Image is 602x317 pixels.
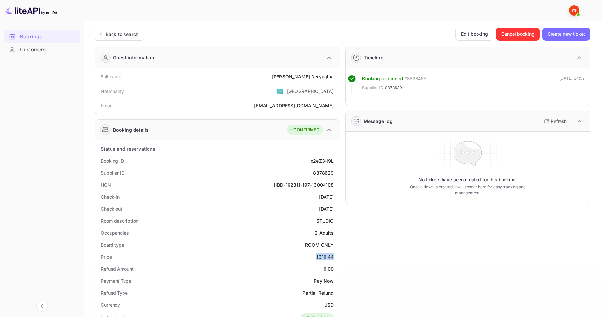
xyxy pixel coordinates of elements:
ya-tr-span: Guest information [113,54,155,61]
div: [DATE] [319,205,334,212]
ya-tr-span: Check-in [101,194,120,200]
ya-tr-span: Board type [101,242,124,248]
ya-tr-span: Check out [101,206,122,212]
ya-tr-span: [DATE] 14:59 [559,76,585,81]
ya-tr-span: Edit booking [461,30,488,38]
ya-tr-span: Occupancies [101,230,129,236]
ya-tr-span: USD [324,302,334,308]
ya-tr-span: Back to search [106,31,138,37]
ya-tr-span: STUDIO [316,218,334,224]
ya-tr-span: Message log [364,118,393,124]
ya-tr-span: [GEOGRAPHIC_DATA] [287,88,334,94]
div: Bookings [4,30,80,43]
ya-tr-span: Booking ID [101,158,124,164]
ya-tr-span: Customers [20,46,46,53]
ya-tr-span: Refresh [551,118,567,124]
div: # 3898485 [404,75,426,83]
button: Create new ticket [542,28,590,41]
ya-tr-span: HCN [101,182,111,188]
button: Cancel booking [496,28,540,41]
div: 8878629 [313,170,334,176]
ya-tr-span: Cancel booking [501,30,535,38]
button: Collapse navigation [36,300,48,312]
ya-tr-span: Supplier ID [101,170,124,176]
ya-tr-span: [EMAIL_ADDRESS][DOMAIN_NAME] [254,103,334,108]
a: Bookings [4,30,80,42]
ya-tr-span: Full name [101,74,121,79]
ya-tr-span: Once a ticket is created, it will appear here for easy tracking and management. [402,184,534,196]
ya-tr-span: Timeline [364,55,383,60]
ya-tr-span: Supplier ID: [362,85,385,90]
ya-tr-span: Deryugina [311,74,334,79]
ya-tr-span: CONFIRMED [293,127,319,133]
ya-tr-span: Bookings [20,33,42,41]
ya-tr-span: Status and reservations [101,146,155,152]
ya-tr-span: 2 Adults [315,230,334,236]
div: Customers [4,43,80,56]
ya-tr-span: Room description [101,218,138,224]
ya-tr-span: [PERSON_NAME] [272,74,310,79]
ya-tr-span: confirmed [381,76,403,81]
img: Yandex Support [569,5,579,16]
ya-tr-span: x2eZ3-l9L [311,158,334,164]
ya-tr-span: Refund Type [101,290,128,296]
ya-tr-span: 8878629 [385,85,402,90]
div: 1310.44 [316,253,334,260]
ya-tr-span: Pay Now [314,278,334,284]
span: United States [276,85,284,97]
button: Refresh [540,116,569,126]
ya-tr-span: 🇰🇿 [276,88,284,95]
ya-tr-span: Payment Type [101,278,131,284]
ya-tr-span: Booking [362,76,380,81]
button: Edit booking [455,28,493,41]
ya-tr-span: Price [101,254,112,260]
div: 0.00 [324,265,334,272]
a: Customers [4,43,80,55]
ya-tr-span: Email [101,103,112,108]
div: [DATE] [319,194,334,200]
ya-tr-span: Nationality [101,88,124,94]
ya-tr-span: No tickets have been created for this booking. [419,176,517,183]
ya-tr-span: Currency [101,302,120,308]
img: LiteAPI logo [5,5,57,16]
ya-tr-span: HBD-162311-197-13004108 [274,182,334,188]
ya-tr-span: Booking details [113,126,148,133]
ya-tr-span: Refund Amount [101,266,134,272]
ya-tr-span: ROOM ONLY [305,242,334,248]
ya-tr-span: Partial Refund [302,290,334,296]
ya-tr-span: Create new ticket [548,30,585,38]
